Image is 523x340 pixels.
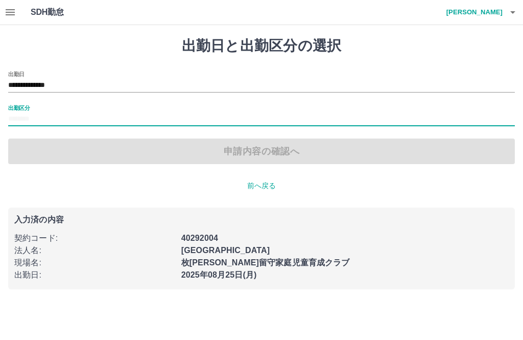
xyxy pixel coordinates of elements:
[14,216,509,224] p: 入力済の内容
[181,258,350,267] b: 枚[PERSON_NAME]留守家庭児童育成クラブ
[181,246,270,255] b: [GEOGRAPHIC_DATA]
[14,257,175,269] p: 現場名 :
[14,232,175,244] p: 契約コード :
[181,234,218,242] b: 40292004
[8,180,515,191] p: 前へ戻る
[181,270,257,279] b: 2025年08月25日(月)
[14,244,175,257] p: 法人名 :
[8,104,30,111] label: 出勤区分
[8,70,25,78] label: 出勤日
[14,269,175,281] p: 出勤日 :
[8,37,515,55] h1: 出勤日と出勤区分の選択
